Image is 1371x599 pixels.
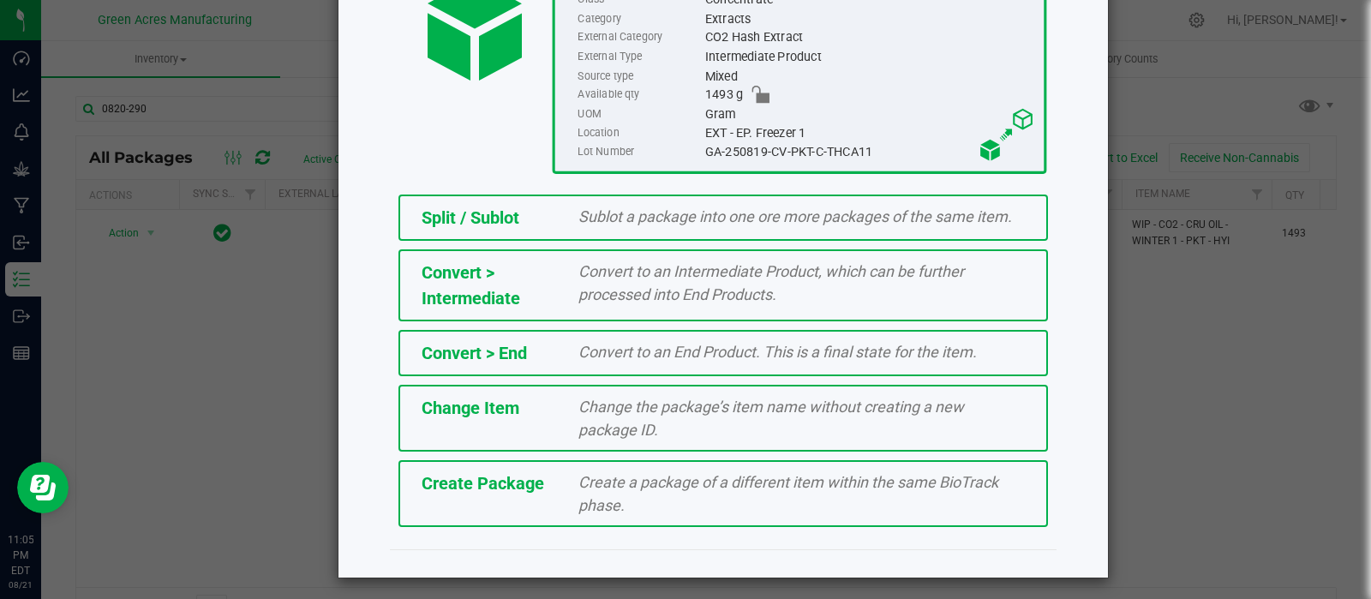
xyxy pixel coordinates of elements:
span: Sublot a package into one ore more packages of the same item. [578,207,1012,225]
div: Extracts [704,9,1034,28]
label: External Type [578,47,701,66]
label: External Category [578,28,701,47]
span: Convert to an End Product. This is a final state for the item. [578,343,977,361]
span: Convert to an Intermediate Product, which can be further processed into End Products. [578,262,964,303]
label: Category [578,9,701,28]
label: Location [578,123,701,142]
div: EXT - EP. Freezer 1 [704,123,1034,142]
label: Lot Number [578,142,701,161]
span: Change Item [422,398,519,418]
div: Gram [704,105,1034,123]
span: Create Package [422,473,544,494]
span: 1493 g [704,86,742,105]
div: CO2 Hash Extract [704,28,1034,47]
iframe: Resource center [17,462,69,513]
label: Source type [578,67,701,86]
span: Convert > Intermediate [422,262,520,308]
div: GA-250819-CV-PKT-C-THCA11 [704,142,1034,161]
label: UOM [578,105,701,123]
div: Mixed [704,67,1034,86]
span: Convert > End [422,343,527,363]
label: Available qty [578,86,701,105]
div: Intermediate Product [704,47,1034,66]
span: Split / Sublot [422,207,519,228]
span: Change the package’s item name without creating a new package ID. [578,398,964,439]
span: Create a package of a different item within the same BioTrack phase. [578,473,998,514]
